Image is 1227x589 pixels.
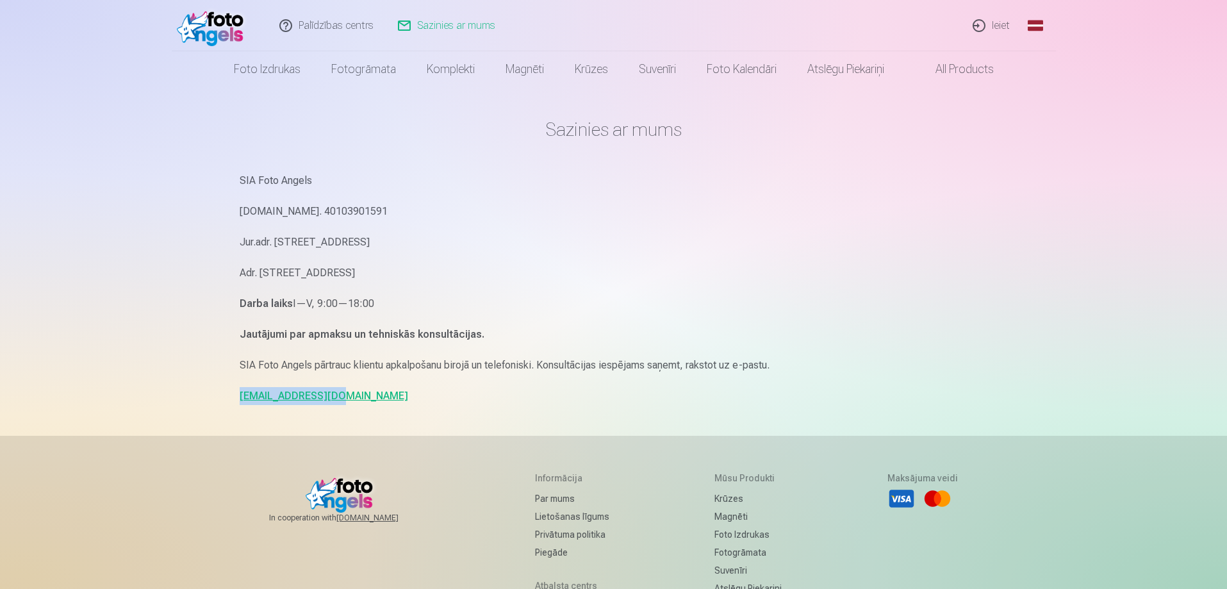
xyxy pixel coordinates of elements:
a: Piegāde [535,543,609,561]
p: Adr. [STREET_ADDRESS] [240,264,988,282]
p: Jur.adr. [STREET_ADDRESS] [240,233,988,251]
a: Fotogrāmata [316,51,411,87]
strong: Jautājumi par apmaksu un tehniskās konsultācijas. [240,328,484,340]
a: Magnēti [490,51,559,87]
a: Komplekti [411,51,490,87]
span: In cooperation with [269,513,429,523]
a: Par mums [535,490,609,508]
h1: Sazinies ar mums [240,118,988,141]
strong: Darba laiks [240,297,293,310]
a: All products [900,51,1009,87]
p: SIA Foto Angels [240,172,988,190]
p: SIA Foto Angels pārtrauc klientu apkalpošanu birojā un telefoniski. Konsultācijas iespējams saņem... [240,356,988,374]
p: [DOMAIN_NAME]. 40103901591 [240,203,988,220]
a: Magnēti [714,508,782,526]
a: Fotogrāmata [714,543,782,561]
a: [EMAIL_ADDRESS][DOMAIN_NAME] [240,390,408,402]
a: Suvenīri [623,51,691,87]
a: Krūzes [559,51,623,87]
li: Mastercard [923,485,951,513]
img: /fa1 [177,5,251,46]
p: I—V, 9:00—18:00 [240,295,988,313]
li: Visa [887,485,916,513]
a: Foto izdrukas [714,526,782,543]
h5: Mūsu produkti [714,472,782,485]
a: Atslēgu piekariņi [792,51,900,87]
a: Privātuma politika [535,526,609,543]
a: Suvenīri [714,561,782,579]
a: Foto izdrukas [218,51,316,87]
a: Krūzes [714,490,782,508]
h5: Maksājuma veidi [887,472,958,485]
a: Lietošanas līgums [535,508,609,526]
a: Foto kalendāri [691,51,792,87]
h5: Informācija [535,472,609,485]
a: [DOMAIN_NAME] [336,513,429,523]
